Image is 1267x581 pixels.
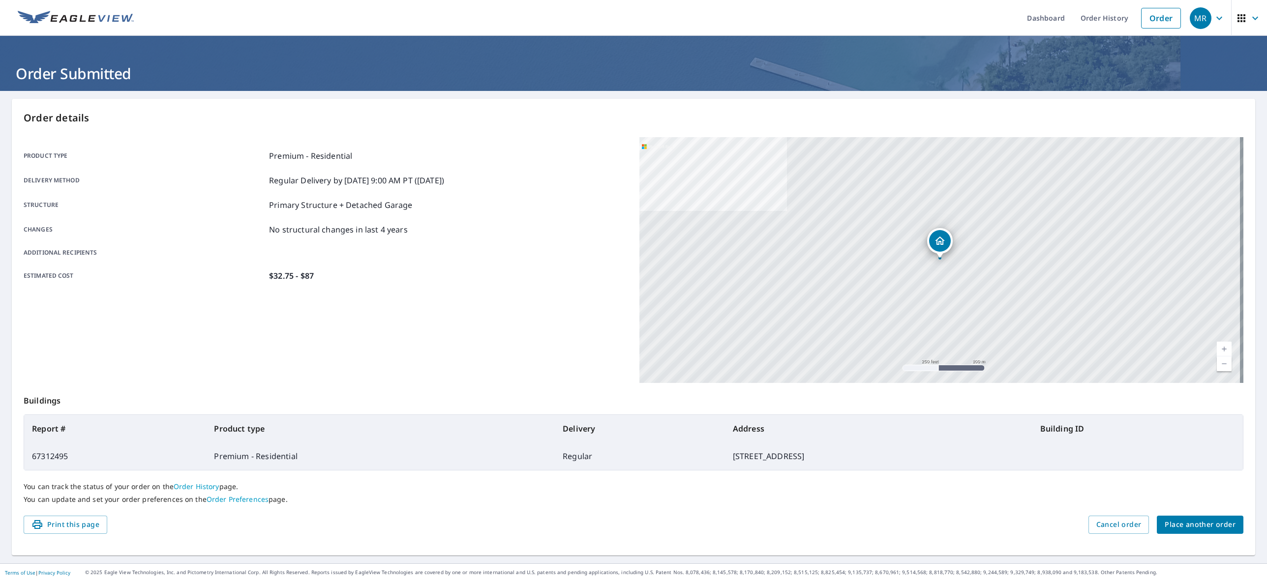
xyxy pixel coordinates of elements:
[1217,356,1232,371] a: Current Level 17, Zoom Out
[1190,7,1211,29] div: MR
[24,224,265,235] p: Changes
[24,270,265,282] p: Estimated cost
[24,482,1243,491] p: You can track the status of your order on the page.
[1141,8,1181,29] a: Order
[24,111,1243,125] p: Order details
[927,228,953,259] div: Dropped pin, building 1, Residential property, 11701 NW 29th Mnr Sunrise, FL 33323
[1165,519,1236,531] span: Place another order
[207,494,269,504] a: Order Preferences
[24,516,107,534] button: Print this page
[18,11,134,26] img: EV Logo
[24,248,265,257] p: Additional recipients
[5,570,70,576] p: |
[1032,415,1243,442] th: Building ID
[24,199,265,211] p: Structure
[269,199,412,211] p: Primary Structure + Detached Garage
[85,569,1262,576] p: © 2025 Eagle View Technologies, Inc. and Pictometry International Corp. All Rights Reserved. Repo...
[725,442,1032,470] td: [STREET_ADDRESS]
[269,270,314,282] p: $32.75 - $87
[1157,516,1243,534] button: Place another order
[555,442,725,470] td: Regular
[5,569,35,576] a: Terms of Use
[1096,519,1142,531] span: Cancel order
[24,383,1243,414] p: Buildings
[1217,342,1232,356] a: Current Level 17, Zoom In
[31,519,99,531] span: Print this page
[24,495,1243,504] p: You can update and set your order preferences on the page.
[38,569,70,576] a: Privacy Policy
[24,150,265,162] p: Product type
[24,174,265,186] p: Delivery method
[725,415,1032,442] th: Address
[24,415,206,442] th: Report #
[269,174,444,186] p: Regular Delivery by [DATE] 9:00 AM PT ([DATE])
[206,415,555,442] th: Product type
[1088,516,1149,534] button: Cancel order
[12,63,1255,84] h1: Order Submitted
[269,150,352,162] p: Premium - Residential
[174,482,219,491] a: Order History
[206,442,555,470] td: Premium - Residential
[555,415,725,442] th: Delivery
[269,224,408,235] p: No structural changes in last 4 years
[24,442,206,470] td: 67312495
